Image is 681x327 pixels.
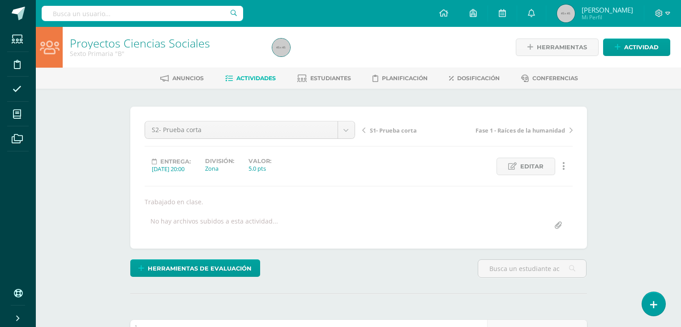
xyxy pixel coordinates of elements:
span: Mi Perfil [582,13,633,21]
label: División: [205,158,234,164]
a: Actividades [225,71,276,86]
span: Estudiantes [310,75,351,82]
div: Zona [205,164,234,172]
span: Herramientas [537,39,587,56]
a: Planificación [373,71,428,86]
div: Trabajado en clase. [141,198,576,206]
a: Conferencias [521,71,578,86]
a: Herramientas [516,39,599,56]
img: 45x45 [272,39,290,56]
span: S2- Prueba corta [152,121,331,138]
h1: Proyectos Ciencias Sociales [70,37,261,49]
span: Conferencias [532,75,578,82]
input: Busca un usuario... [42,6,243,21]
span: Editar [520,158,544,175]
a: S2- Prueba corta [145,121,355,138]
span: Fase 1 - Raíces de la humanidad [475,126,565,134]
label: Valor: [248,158,271,164]
div: 5.0 pts [248,164,271,172]
a: Anuncios [160,71,204,86]
a: S1- Prueba corta [362,125,467,134]
div: No hay archivos subidos a esta actividad... [150,217,278,234]
span: Dosificación [457,75,500,82]
div: [DATE] 20:00 [152,165,191,173]
a: Dosificación [449,71,500,86]
a: Actividad [603,39,670,56]
span: [PERSON_NAME] [582,5,633,14]
span: Actividad [624,39,659,56]
a: Proyectos Ciencias Sociales [70,35,210,51]
span: S1- Prueba corta [370,126,417,134]
a: Fase 1 - Raíces de la humanidad [467,125,573,134]
img: 45x45 [557,4,575,22]
span: Actividades [236,75,276,82]
input: Busca un estudiante aquí... [478,260,586,277]
div: Sexto Primaria 'B' [70,49,261,58]
a: Estudiantes [297,71,351,86]
span: Herramientas de evaluación [148,260,252,277]
span: Planificación [382,75,428,82]
span: Anuncios [172,75,204,82]
a: Herramientas de evaluación [130,259,260,277]
span: Entrega: [160,158,191,165]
